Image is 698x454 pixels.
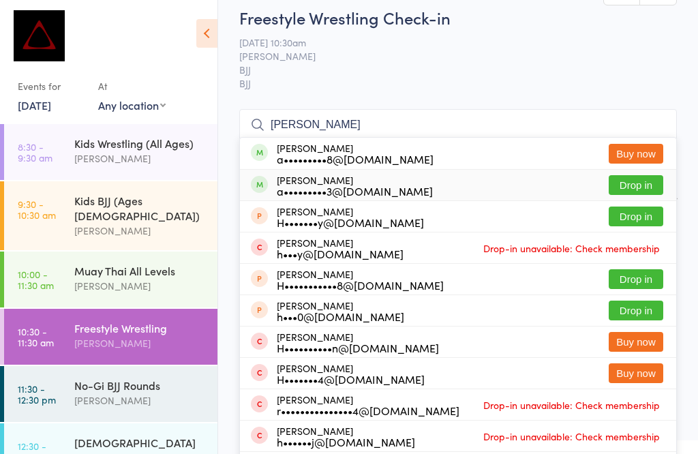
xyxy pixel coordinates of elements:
[277,248,404,259] div: h•••y@[DOMAIN_NAME]
[277,394,459,416] div: [PERSON_NAME]
[609,363,663,383] button: Buy now
[239,76,677,90] span: BJJ
[18,198,56,220] time: 9:30 - 10:30 am
[239,49,656,63] span: [PERSON_NAME]
[4,309,217,365] a: 10:30 -11:30 amFreestyle Wrestling[PERSON_NAME]
[98,75,166,97] div: At
[74,136,206,151] div: Kids Wrestling (All Ages)
[277,206,424,228] div: [PERSON_NAME]
[480,426,663,447] span: Drop-in unavailable: Check membership
[18,141,52,163] time: 8:30 - 9:30 am
[98,97,166,112] div: Any location
[277,237,404,259] div: [PERSON_NAME]
[4,252,217,307] a: 10:00 -11:30 amMuay Thai All Levels[PERSON_NAME]
[239,63,656,76] span: BJJ
[74,278,206,294] div: [PERSON_NAME]
[609,269,663,289] button: Drop in
[74,378,206,393] div: No-Gi BJJ Rounds
[277,311,404,322] div: h•••0@[DOMAIN_NAME]
[277,217,424,228] div: H•••••••y@[DOMAIN_NAME]
[14,10,65,61] img: Dominance MMA Thomastown
[609,301,663,320] button: Drop in
[277,342,439,353] div: H••••••••••n@[DOMAIN_NAME]
[18,75,85,97] div: Events for
[74,263,206,278] div: Muay Thai All Levels
[609,332,663,352] button: Buy now
[480,395,663,415] span: Drop-in unavailable: Check membership
[277,142,434,164] div: [PERSON_NAME]
[4,124,217,180] a: 8:30 -9:30 amKids Wrestling (All Ages)[PERSON_NAME]
[277,405,459,416] div: r•••••••••••••••4@[DOMAIN_NAME]
[18,326,54,348] time: 10:30 - 11:30 am
[74,193,206,223] div: Kids BJJ (Ages [DEMOGRAPHIC_DATA])
[239,35,656,49] span: [DATE] 10:30am
[74,223,206,239] div: [PERSON_NAME]
[277,331,439,353] div: [PERSON_NAME]
[239,6,677,29] h2: Freestyle Wrestling Check-in
[277,279,444,290] div: H•••••••••••8@[DOMAIN_NAME]
[74,335,206,351] div: [PERSON_NAME]
[4,181,217,250] a: 9:30 -10:30 amKids BJJ (Ages [DEMOGRAPHIC_DATA])[PERSON_NAME]
[609,207,663,226] button: Drop in
[277,363,425,384] div: [PERSON_NAME]
[277,425,415,447] div: [PERSON_NAME]
[277,300,404,322] div: [PERSON_NAME]
[74,320,206,335] div: Freestyle Wrestling
[18,269,54,290] time: 10:00 - 11:30 am
[4,366,217,422] a: 11:30 -12:30 pmNo-Gi BJJ Rounds[PERSON_NAME]
[277,436,415,447] div: h••••••j@[DOMAIN_NAME]
[18,97,51,112] a: [DATE]
[74,393,206,408] div: [PERSON_NAME]
[18,383,56,405] time: 11:30 - 12:30 pm
[277,185,433,196] div: a•••••••••3@[DOMAIN_NAME]
[74,151,206,166] div: [PERSON_NAME]
[277,269,444,290] div: [PERSON_NAME]
[609,175,663,195] button: Drop in
[277,374,425,384] div: H•••••••4@[DOMAIN_NAME]
[277,175,433,196] div: [PERSON_NAME]
[277,153,434,164] div: a•••••••••8@[DOMAIN_NAME]
[480,238,663,258] span: Drop-in unavailable: Check membership
[609,144,663,164] button: Buy now
[239,109,677,140] input: Search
